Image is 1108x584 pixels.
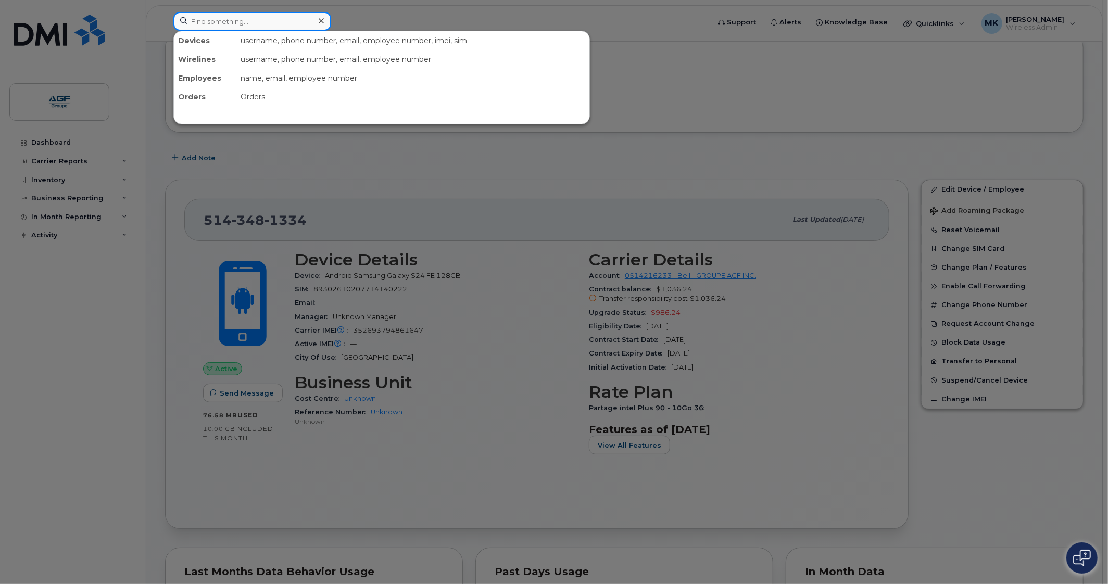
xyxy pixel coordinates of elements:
img: Open chat [1073,550,1091,566]
div: username, phone number, email, employee number [236,50,589,69]
div: Wirelines [174,50,236,69]
div: Employees [174,69,236,87]
div: name, email, employee number [236,69,589,87]
input: Find something... [173,12,331,31]
div: Orders [236,87,589,106]
div: username, phone number, email, employee number, imei, sim [236,31,589,50]
div: Orders [174,87,236,106]
div: Devices [174,31,236,50]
